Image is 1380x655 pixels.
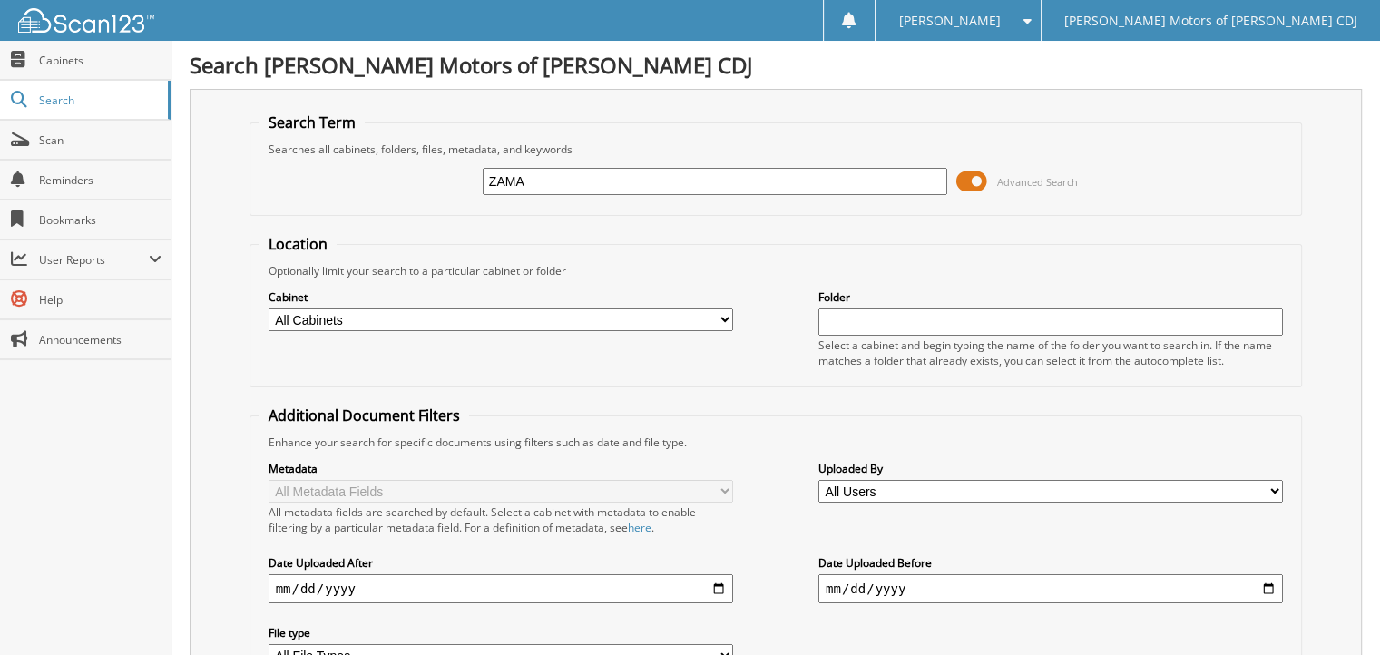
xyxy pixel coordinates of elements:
legend: Additional Document Filters [259,406,469,425]
span: Cabinets [39,53,161,68]
label: Metadata [269,461,733,476]
div: Select a cabinet and begin typing the name of the folder you want to search in. If the name match... [818,337,1283,368]
div: Searches all cabinets, folders, files, metadata, and keywords [259,142,1293,157]
span: [PERSON_NAME] [898,15,1000,26]
div: Optionally limit your search to a particular cabinet or folder [259,263,1293,279]
span: [PERSON_NAME] Motors of [PERSON_NAME] CDJ [1064,15,1357,26]
span: Reminders [39,172,161,188]
img: scan123-logo-white.svg [18,8,154,33]
label: Folder [818,289,1283,305]
label: File type [269,625,733,640]
h1: Search [PERSON_NAME] Motors of [PERSON_NAME] CDJ [190,50,1362,80]
a: here [628,520,651,535]
iframe: Chat Widget [1289,568,1380,655]
label: Uploaded By [818,461,1283,476]
span: Bookmarks [39,212,161,228]
span: Announcements [39,332,161,347]
legend: Location [259,234,337,254]
label: Date Uploaded Before [818,555,1283,571]
input: start [269,574,733,603]
input: end [818,574,1283,603]
span: User Reports [39,252,149,268]
span: Help [39,292,161,308]
span: Search [39,93,159,108]
legend: Search Term [259,112,365,132]
div: All metadata fields are searched by default. Select a cabinet with metadata to enable filtering b... [269,504,733,535]
span: Scan [39,132,161,148]
div: Enhance your search for specific documents using filters such as date and file type. [259,435,1293,450]
span: Advanced Search [997,175,1078,189]
label: Date Uploaded After [269,555,733,571]
label: Cabinet [269,289,733,305]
